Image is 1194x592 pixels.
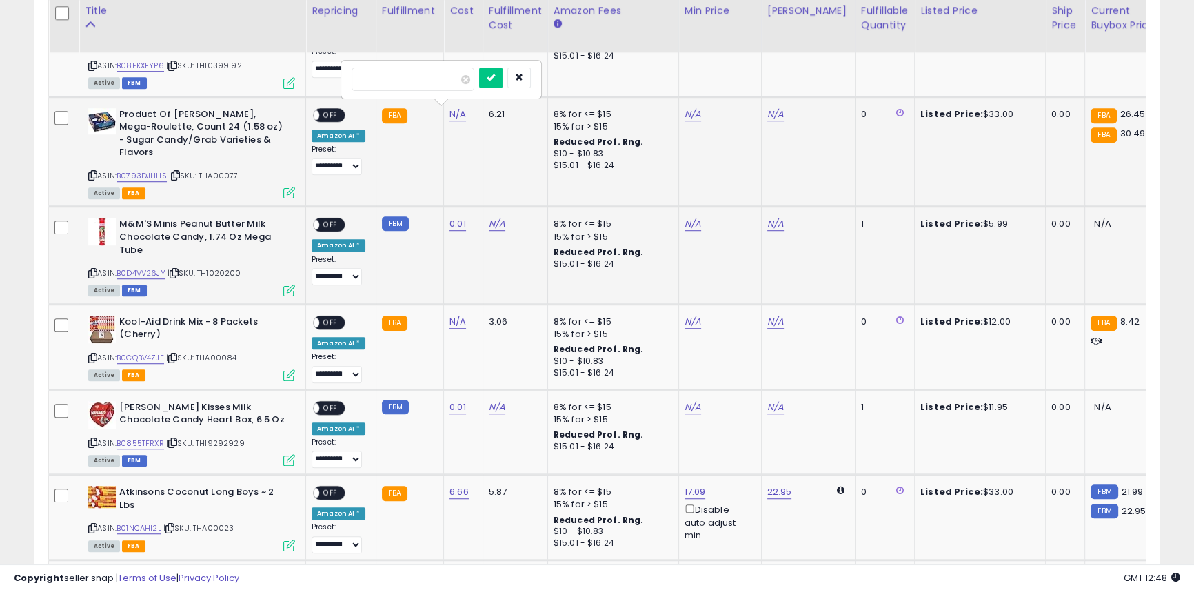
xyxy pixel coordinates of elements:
[312,507,365,520] div: Amazon AI *
[554,356,668,367] div: $10 - $10.83
[14,571,64,584] strong: Copyright
[1120,108,1146,121] span: 26.45
[312,352,365,383] div: Preset:
[554,498,668,511] div: 15% for > $15
[88,108,116,134] img: 41yOhJ6+nfL._SL40_.jpg
[554,526,668,538] div: $10 - $10.83
[554,401,668,414] div: 8% for <= $15
[489,3,542,32] div: Fulfillment Cost
[554,136,644,147] b: Reduced Prof. Rng.
[449,217,466,231] a: 0.01
[489,316,537,328] div: 3.06
[319,487,341,499] span: OFF
[382,316,407,331] small: FBA
[861,401,904,414] div: 1
[1091,316,1116,331] small: FBA
[88,401,295,465] div: ASIN:
[312,3,370,18] div: Repricing
[685,108,701,121] a: N/A
[88,401,116,429] img: 41F4d-tZEOL._SL40_.jpg
[312,145,365,176] div: Preset:
[1091,127,1116,143] small: FBA
[88,108,295,198] div: ASIN:
[312,337,365,349] div: Amazon AI *
[920,486,1035,498] div: $33.00
[554,514,644,526] b: Reduced Prof. Rng.
[85,3,300,18] div: Title
[1120,315,1140,328] span: 8.42
[1051,486,1074,498] div: 0.00
[117,267,165,279] a: B0D4VV26JY
[122,187,145,199] span: FBA
[382,108,407,123] small: FBA
[449,315,466,329] a: N/A
[861,3,909,32] div: Fulfillable Quantity
[554,18,562,30] small: Amazon Fees.
[1051,401,1074,414] div: 0.00
[312,422,365,435] div: Amazon AI *
[554,108,668,121] div: 8% for <= $15
[88,218,116,245] img: 41Ijq3JDw0L._SL40_.jpg
[88,10,295,87] div: ASIN:
[1051,3,1079,32] div: Ship Price
[554,246,644,258] b: Reduced Prof. Rng.
[169,170,239,181] span: | SKU: THA00077
[767,217,784,231] a: N/A
[449,400,466,414] a: 0.01
[122,540,145,552] span: FBA
[685,315,701,329] a: N/A
[861,108,904,121] div: 0
[382,486,407,501] small: FBA
[14,572,239,585] div: seller snap | |
[1051,108,1074,121] div: 0.00
[920,401,1035,414] div: $11.95
[861,486,904,498] div: 0
[1091,108,1116,123] small: FBA
[1122,485,1144,498] span: 21.99
[861,218,904,230] div: 1
[920,485,983,498] b: Listed Price:
[88,540,120,552] span: All listings currently available for purchase on Amazon
[554,148,668,160] div: $10 - $10.83
[554,50,668,62] div: $15.01 - $16.24
[179,571,239,584] a: Privacy Policy
[920,108,1035,121] div: $33.00
[554,121,668,133] div: 15% for > $15
[168,267,241,278] span: | SKU: TH1020200
[554,231,668,243] div: 15% for > $15
[554,367,668,379] div: $15.01 - $16.24
[1091,3,1162,32] div: Current Buybox Price
[1091,484,1117,499] small: FBM
[837,486,844,495] i: Calculated using Dynamic Max Price.
[767,108,784,121] a: N/A
[767,400,784,414] a: N/A
[554,218,668,230] div: 8% for <= $15
[920,316,1035,328] div: $12.00
[489,108,537,121] div: 6.21
[767,485,792,499] a: 22.95
[920,400,983,414] b: Listed Price:
[489,217,505,231] a: N/A
[312,239,365,252] div: Amazon AI *
[88,316,295,380] div: ASIN:
[554,486,668,498] div: 8% for <= $15
[117,352,164,364] a: B0CQBV4ZJF
[382,3,438,18] div: Fulfillment
[88,187,120,199] span: All listings currently available for purchase on Amazon
[119,486,287,515] b: Atkinsons Coconut Long Boys ~ 2 Lbs
[312,522,365,553] div: Preset:
[685,217,701,231] a: N/A
[122,77,147,89] span: FBM
[382,400,409,414] small: FBM
[554,3,673,18] div: Amazon Fees
[88,369,120,381] span: All listings currently available for purchase on Amazon
[554,538,668,549] div: $15.01 - $16.24
[554,441,668,453] div: $15.01 - $16.24
[449,485,469,499] a: 6.66
[122,369,145,381] span: FBA
[88,455,120,467] span: All listings currently available for purchase on Amazon
[920,315,983,328] b: Listed Price:
[88,486,116,508] img: 41ncYVm43hL._SL40_.jpg
[1122,504,1146,518] span: 22.95
[117,170,167,182] a: B0793DJHHS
